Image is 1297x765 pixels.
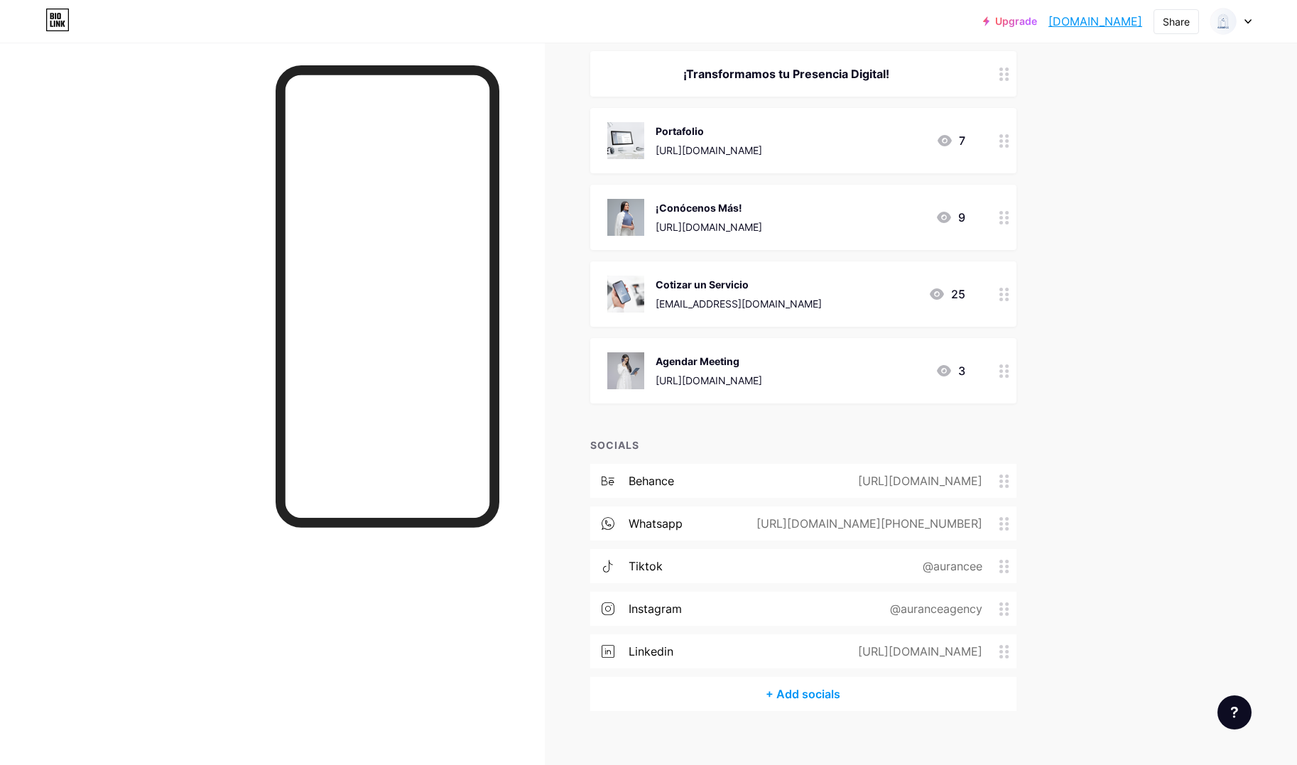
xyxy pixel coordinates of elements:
[607,199,644,236] img: ¡Conócenos Más!
[629,643,673,660] div: linkedin
[867,600,999,617] div: @auranceagency
[656,219,762,234] div: [URL][DOMAIN_NAME]
[935,362,965,379] div: 3
[656,143,762,158] div: [URL][DOMAIN_NAME]
[656,373,762,388] div: [URL][DOMAIN_NAME]
[656,296,822,311] div: [EMAIL_ADDRESS][DOMAIN_NAME]
[935,209,965,226] div: 9
[656,200,762,215] div: ¡Conócenos Más!
[835,472,999,489] div: [URL][DOMAIN_NAME]
[629,600,682,617] div: instagram
[656,277,822,292] div: Cotizar un Servicio
[1163,14,1190,29] div: Share
[1048,13,1142,30] a: [DOMAIN_NAME]
[983,16,1037,27] a: Upgrade
[928,286,965,303] div: 25
[607,276,644,313] img: Cotizar un Servicio
[734,515,999,532] div: [URL][DOMAIN_NAME][PHONE_NUMBER]
[607,122,644,159] img: Portafolio
[936,132,965,149] div: 7
[590,677,1016,711] div: + Add socials
[835,643,999,660] div: [URL][DOMAIN_NAME]
[900,558,999,575] div: @aurancee
[656,124,762,139] div: Portafolio
[1210,8,1237,35] img: Aurance Agency
[656,354,762,369] div: Agendar Meeting
[607,65,965,82] div: ¡Transformamos tu Presencia Digital!
[629,472,674,489] div: behance
[629,558,663,575] div: tiktok
[629,515,683,532] div: whatsapp
[590,438,1016,452] div: SOCIALS
[607,352,644,389] img: Agendar Meeting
